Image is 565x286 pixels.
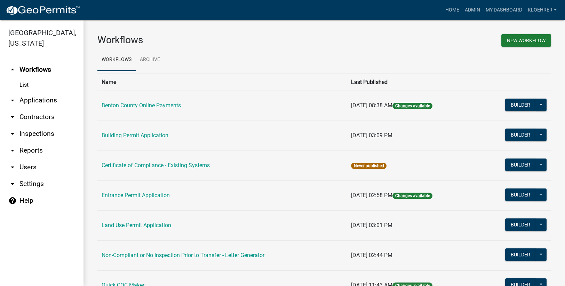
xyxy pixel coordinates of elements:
span: [DATE] 02:44 PM [351,252,392,258]
a: Entrance Permit Application [102,192,170,199]
button: Builder [505,248,536,261]
button: Builder [505,218,536,231]
i: arrow_drop_down [8,180,17,188]
th: Last Published [347,74,477,91]
i: arrow_drop_down [8,130,17,138]
a: Admin [462,3,483,17]
th: Name [97,74,347,91]
button: Builder [505,159,536,171]
i: arrow_drop_down [8,113,17,121]
h3: Workflows [97,34,319,46]
a: Benton County Online Payments [102,102,181,109]
span: [DATE] 03:09 PM [351,132,392,139]
span: [DATE] 02:58 PM [351,192,392,199]
span: Changes available [392,103,432,109]
span: [DATE] 03:01 PM [351,222,392,229]
a: Building Permit Application [102,132,168,139]
i: help [8,196,17,205]
i: arrow_drop_down [8,96,17,105]
a: Archive [136,49,164,71]
a: Land Use Permit Application [102,222,171,229]
i: arrow_drop_down [8,163,17,171]
a: My Dashboard [483,3,525,17]
a: kloehrer [525,3,559,17]
button: Builder [505,129,536,141]
a: Home [443,3,462,17]
button: Builder [505,188,536,201]
button: New Workflow [501,34,551,47]
a: Workflows [97,49,136,71]
i: arrow_drop_up [8,65,17,74]
button: Builder [505,99,536,111]
a: Non-Compliant or No Inspection Prior to Transfer - Letter Generator [102,252,264,258]
span: Changes available [392,193,432,199]
a: Certificate of Compliance - Existing Systems [102,162,210,169]
span: [DATE] 08:38 AM [351,102,392,109]
i: arrow_drop_down [8,146,17,155]
span: Never published [351,163,386,169]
